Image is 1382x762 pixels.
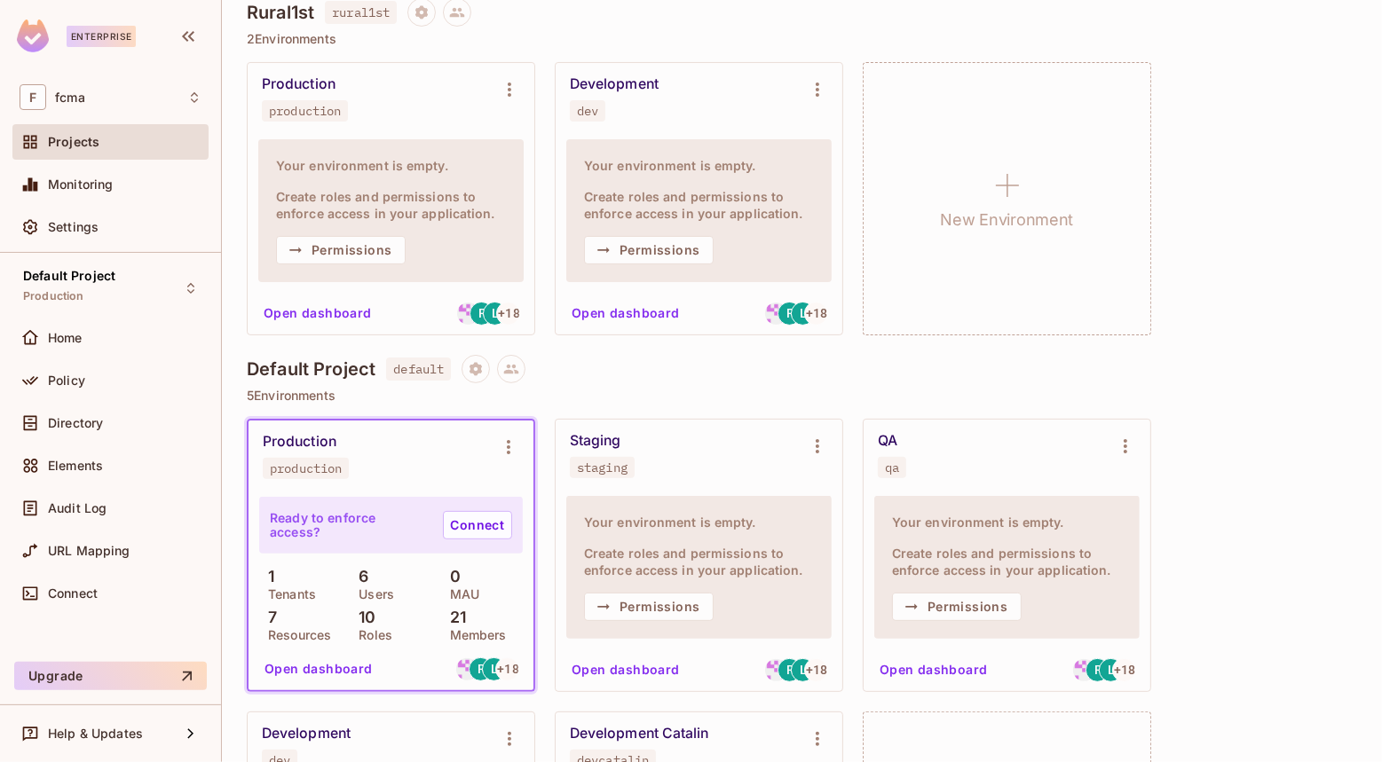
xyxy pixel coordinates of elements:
[800,664,807,676] span: L
[350,568,368,585] p: 6
[478,307,486,319] span: R
[67,26,136,47] div: Enterprise
[577,460,628,475] div: staging
[491,663,498,675] span: L
[565,299,687,327] button: Open dashboard
[247,2,314,23] h4: Rural1st
[350,609,375,626] p: 10
[276,157,506,174] h4: Your environment is empty.
[48,177,114,192] span: Monitoring
[570,725,709,742] div: Development Catalin
[492,721,527,757] button: Environment settings
[457,302,479,325] img: catalin.tomescu@e-farmcredit.com
[48,459,103,473] span: Elements
[584,236,714,264] button: Permissions
[570,432,621,450] div: Staging
[584,188,814,222] h4: Create roles and permissions to enforce access in your application.
[565,656,687,684] button: Open dashboard
[1073,659,1095,681] img: catalin.tomescu@e-farmcredit.com
[570,75,659,93] div: Development
[407,7,436,24] span: Project settings
[878,432,897,450] div: QA
[941,207,1074,233] h1: New Environment
[885,460,899,475] div: qa
[806,664,827,676] span: + 18
[491,429,526,465] button: Environment settings
[492,307,499,319] span: L
[259,568,274,585] p: 1
[1114,664,1135,676] span: + 18
[800,307,807,319] span: L
[269,104,341,118] div: production
[892,545,1122,578] h4: Create roles and permissions to enforce access in your application.
[386,357,451,381] span: default
[892,593,1022,621] button: Permissions
[498,307,519,319] span: + 18
[48,586,98,601] span: Connect
[270,461,342,475] div: production
[786,307,794,319] span: R
[276,236,406,264] button: Permissions
[765,302,787,325] img: catalin.tomescu@e-farmcredit.com
[23,289,84,303] span: Production
[584,545,814,578] h4: Create roles and permissions to enforce access in your application.
[441,609,466,626] p: 21
[257,655,380,683] button: Open dashboard
[259,628,331,642] p: Resources
[350,587,394,601] p: Users
[441,568,461,585] p: 0
[262,725,351,742] div: Development
[55,90,85,105] span: Workspace: fcma
[23,269,115,283] span: Default Project
[584,593,714,621] button: Permissions
[48,544,130,558] span: URL Mapping
[259,587,316,601] p: Tenants
[48,727,143,741] span: Help & Updates
[48,416,103,430] span: Directory
[262,75,336,93] div: Production
[765,659,787,681] img: catalin.tomescu@e-farmcredit.com
[443,511,512,539] a: Connect
[263,433,336,451] div: Production
[247,358,375,380] h4: Default Project
[497,663,518,675] span: + 18
[441,628,507,642] p: Members
[478,663,486,675] span: R
[17,20,49,52] img: SReyMgAAAABJRU5ErkJggg==
[48,331,83,345] span: Home
[48,220,99,234] span: Settings
[441,587,479,601] p: MAU
[48,373,85,388] span: Policy
[806,307,827,319] span: + 18
[892,514,1122,530] h4: Your environment is empty.
[276,188,506,222] h4: Create roles and permissions to enforce access in your application.
[584,514,814,530] h4: Your environment is empty.
[247,32,1357,46] p: 2 Environments
[1108,428,1143,464] button: Environment settings
[786,664,794,676] span: R
[48,135,99,149] span: Projects
[257,299,379,327] button: Open dashboard
[270,511,429,539] p: Ready to enforce access?
[800,72,835,107] button: Environment settings
[325,1,397,24] span: rural1st
[1094,664,1102,676] span: R
[873,656,995,684] button: Open dashboard
[584,157,814,174] h4: Your environment is empty.
[492,72,527,107] button: Environment settings
[577,104,598,118] div: dev
[48,501,107,515] span: Audit Log
[247,389,1357,403] p: 5 Environments
[800,428,835,464] button: Environment settings
[462,364,490,381] span: Project settings
[350,628,392,642] p: Roles
[14,662,207,690] button: Upgrade
[1108,664,1115,676] span: L
[456,658,478,680] img: catalin.tomescu@e-farmcredit.com
[800,721,835,757] button: Environment settings
[259,609,277,626] p: 7
[20,84,46,110] span: F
